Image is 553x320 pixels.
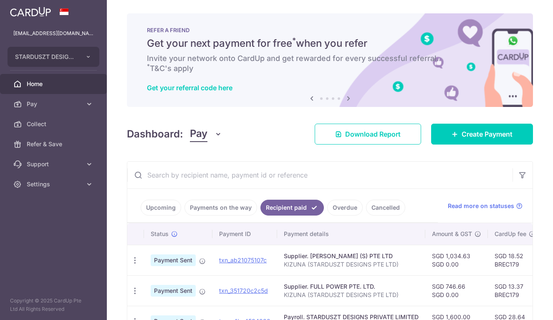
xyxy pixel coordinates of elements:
[219,287,268,294] a: txn_351720c2c5d
[147,84,232,92] a: Get your referral code here
[10,7,51,17] img: CardUp
[284,252,419,260] div: Supplier. [PERSON_NAME] (S) PTE LTD
[495,230,526,238] span: CardUp fee
[127,13,533,107] img: RAF banner
[184,200,257,216] a: Payments on the way
[147,53,513,74] h6: Invite your network onto CardUp and get rewarded for every successful referral. T&C's apply
[327,200,363,216] a: Overdue
[284,291,419,299] p: KIZUNA (STARDUSZT DESIGNS PTE LTD)
[15,53,77,61] span: STARDUSZT DESIGNS PRIVATE LIMITED
[27,140,82,148] span: Refer & Save
[425,245,488,275] td: SGD 1,034.63 SGD 0.00
[13,29,93,38] p: [EMAIL_ADDRESS][DOMAIN_NAME]
[425,275,488,306] td: SGD 746.66 SGD 0.00
[27,100,82,108] span: Pay
[8,47,99,67] button: STARDUSZT DESIGNS PRIVATE LIMITED
[284,282,419,291] div: Supplier. FULL POWER PTE. LTD.
[190,126,222,142] button: Pay
[448,202,523,210] a: Read more on statuses
[212,223,277,245] th: Payment ID
[488,245,542,275] td: SGD 18.52 BREC179
[345,129,401,139] span: Download Report
[277,223,425,245] th: Payment details
[448,202,514,210] span: Read more on statuses
[27,80,82,88] span: Home
[219,257,267,264] a: txn_ab21075107c
[27,160,82,168] span: Support
[147,27,513,33] p: REFER A FRIEND
[260,200,324,216] a: Recipient paid
[462,129,513,139] span: Create Payment
[151,230,169,238] span: Status
[27,120,82,128] span: Collect
[147,37,513,50] h5: Get your next payment for free when you refer
[151,254,196,266] span: Payment Sent
[432,230,472,238] span: Amount & GST
[190,126,207,142] span: Pay
[127,162,513,188] input: Search by recipient name, payment id or reference
[315,124,421,145] a: Download Report
[141,200,181,216] a: Upcoming
[431,124,533,145] a: Create Payment
[127,127,183,142] h4: Dashboard:
[366,200,405,216] a: Cancelled
[499,295,545,316] iframe: Opens a widget where you can find more information
[488,275,542,306] td: SGD 13.37 BREC179
[27,180,82,188] span: Settings
[284,260,419,269] p: KIZUNA (STARDUSZT DESIGNS PTE LTD)
[151,285,196,297] span: Payment Sent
